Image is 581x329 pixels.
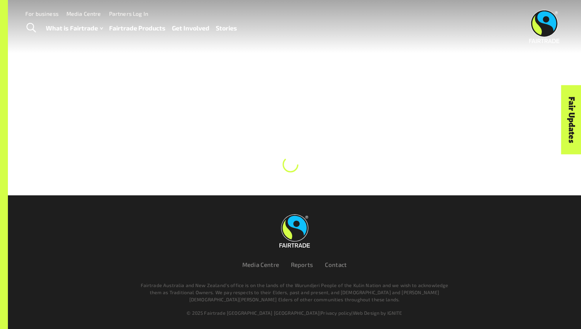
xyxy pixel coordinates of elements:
[187,310,319,316] span: © 2025 Fairtrade [GEOGRAPHIC_DATA] [GEOGRAPHIC_DATA]
[172,23,209,34] a: Get Involved
[25,10,58,17] a: For business
[109,10,148,17] a: Partners Log In
[242,261,279,268] a: Media Centre
[529,10,560,43] img: Fairtrade Australia New Zealand logo
[291,261,313,268] a: Reports
[137,282,452,303] p: Fairtrade Australia and New Zealand’s office is on the lands of the Wurundjeri People of the Kuli...
[21,18,41,38] a: Toggle Search
[321,310,351,316] a: Privacy policy
[216,23,237,34] a: Stories
[57,309,532,316] div: | |
[279,214,310,248] img: Fairtrade Australia New Zealand logo
[325,261,347,268] a: Contact
[46,23,103,34] a: What is Fairtrade
[353,310,402,316] a: Web Design by IGNITE
[66,10,101,17] a: Media Centre
[109,23,166,34] a: Fairtrade Products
